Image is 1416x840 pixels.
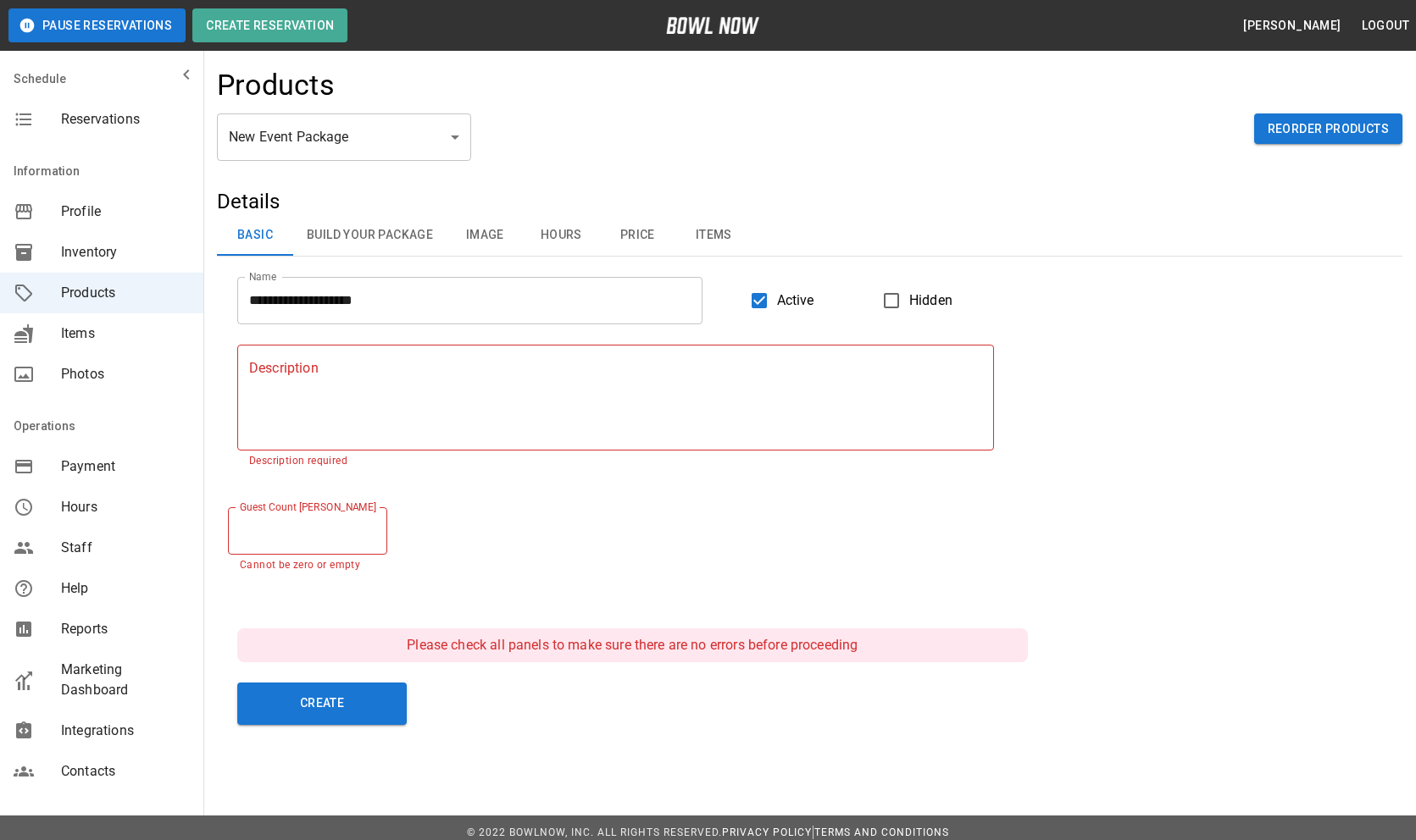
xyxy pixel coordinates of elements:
[61,202,190,222] span: Profile
[61,497,190,517] span: Hours
[1254,113,1402,145] button: Reorder Products
[61,364,190,384] span: Photos
[217,215,293,256] button: Basic
[61,456,190,477] span: Payment
[249,453,982,470] p: Description required
[1236,10,1347,41] button: [PERSON_NAME]
[61,721,190,741] span: Integrations
[61,578,190,599] span: Help
[666,17,759,34] img: logo
[599,215,675,256] button: Price
[675,215,752,256] button: Items
[909,290,952,311] span: Hidden
[61,242,190,262] span: Inventory
[217,113,471,161] div: New Event Package
[874,283,952,318] label: Hidden products will not be visible to customers. You can still create and use them for bookings.
[217,68,335,103] h4: Products
[217,188,1402,215] h5: Details
[722,826,812,838] a: Privacy Policy
[467,826,722,838] span: © 2022 BowlNow, Inc. All Rights Reserved.
[61,109,190,130] span: Reservations
[447,215,523,256] button: Image
[217,215,1402,256] div: basic tabs example
[61,619,190,639] span: Reports
[237,682,407,725] button: Create
[61,538,190,558] span: Staff
[61,761,190,782] span: Contacts
[228,507,387,555] input: Guest Count [PERSON_NAME]Cannot be zero or empty
[814,826,949,838] a: Terms and Conditions
[61,660,190,700] span: Marketing Dashboard
[293,215,447,256] button: Build Your Package
[1355,10,1416,41] button: Logout
[61,323,190,344] span: Items
[8,8,186,42] button: Pause Reservations
[192,8,347,42] button: Create Reservation
[523,215,599,256] button: Hours
[237,628,1028,662] p: Please check all panels to make sure there are no errors before proceeding
[777,290,814,311] span: Active
[61,283,190,303] span: Products
[240,557,375,574] p: Cannot be zero or empty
